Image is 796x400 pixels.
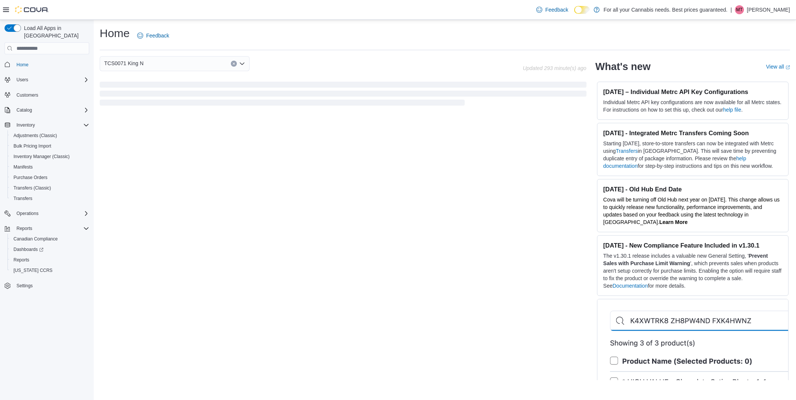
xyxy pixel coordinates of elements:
a: Feedback [533,2,571,17]
a: Transfers (Classic) [10,184,54,193]
span: Reports [13,224,89,233]
button: Settings [1,280,92,291]
p: For all your Cannabis needs. Best prices guaranteed. [603,5,727,14]
span: Operations [13,209,89,218]
button: Reports [1,223,92,234]
strong: Prevent Sales with Purchase Limit Warning [603,253,768,266]
a: help documentation [603,155,746,169]
span: [US_STATE] CCRS [13,267,52,273]
a: Adjustments (Classic) [10,131,60,140]
a: Feedback [134,28,172,43]
nav: Complex example [4,56,89,310]
span: Dashboards [10,245,89,254]
button: Inventory [13,121,38,130]
h3: [DATE] - Old Hub End Date [603,185,782,193]
a: Transfers [616,148,638,154]
div: Marko Tamas [735,5,744,14]
span: Purchase Orders [13,175,48,181]
span: Loading [100,83,587,107]
span: Washington CCRS [10,266,89,275]
span: Bulk Pricing Import [10,142,89,151]
span: MT [736,5,742,14]
span: Adjustments (Classic) [13,133,57,139]
a: Learn More [659,219,687,225]
button: Purchase Orders [7,172,92,183]
button: Operations [1,208,92,219]
span: Feedback [146,32,169,39]
span: Canadian Compliance [13,236,58,242]
h3: [DATE] - Integrated Metrc Transfers Coming Soon [603,129,782,137]
button: Catalog [13,106,35,115]
span: Settings [16,283,33,289]
span: Load All Apps in [GEOGRAPHIC_DATA] [21,24,89,39]
a: Transfers [10,194,35,203]
span: Transfers (Classic) [13,185,51,191]
span: Settings [13,281,89,290]
button: Reports [7,255,92,265]
button: [US_STATE] CCRS [7,265,92,276]
span: Manifests [13,164,33,170]
span: Inventory [13,121,89,130]
span: Canadian Compliance [10,234,89,243]
button: Clear input [231,61,237,67]
a: Settings [13,281,36,290]
span: Users [13,75,89,84]
button: Inventory Manager (Classic) [7,151,92,162]
button: Users [13,75,31,84]
button: Users [1,75,92,85]
button: Manifests [7,162,92,172]
p: | [730,5,732,14]
h3: [DATE] – Individual Metrc API Key Configurations [603,88,782,96]
span: Catalog [16,107,32,113]
p: Individual Metrc API key configurations are now available for all Metrc states. For instructions ... [603,99,782,113]
p: The v1.30.1 release includes a valuable new General Setting, ' ', which prevents sales when produ... [603,252,782,290]
button: Transfers (Classic) [7,183,92,193]
span: Adjustments (Classic) [10,131,89,140]
span: Inventory [16,122,35,128]
button: Inventory [1,120,92,130]
a: Dashboards [10,245,46,254]
span: TCS0071 King N [104,59,144,68]
button: Customers [1,90,92,100]
span: Purchase Orders [10,173,89,182]
span: Cova will be turning off Old Hub next year on [DATE]. This change allows us to quickly release ne... [603,197,780,225]
a: Dashboards [7,244,92,255]
a: Reports [10,255,32,264]
span: Reports [13,257,29,263]
a: Canadian Compliance [10,234,61,243]
span: Customers [16,92,38,98]
span: Inventory Manager (Classic) [10,152,89,161]
a: [US_STATE] CCRS [10,266,55,275]
span: Home [16,62,28,68]
button: Catalog [1,105,92,115]
span: Feedback [545,6,568,13]
span: Users [16,77,28,83]
span: Bulk Pricing Import [13,143,51,149]
p: Starting [DATE], store-to-store transfers can now be integrated with Metrc using in [GEOGRAPHIC_D... [603,140,782,170]
svg: External link [786,65,790,70]
button: Reports [13,224,35,233]
button: Operations [13,209,42,218]
a: Inventory Manager (Classic) [10,152,73,161]
a: View allExternal link [766,64,790,70]
span: Transfers (Classic) [10,184,89,193]
button: Transfers [7,193,92,204]
span: Dashboards [13,246,43,252]
span: Catalog [13,106,89,115]
a: help file [723,107,741,113]
input: Dark Mode [574,6,590,14]
span: Manifests [10,163,89,172]
a: Documentation [613,283,648,289]
span: Transfers [10,194,89,203]
h2: What's new [596,61,651,73]
a: Customers [13,91,41,100]
a: Manifests [10,163,36,172]
span: Inventory Manager (Classic) [13,154,70,160]
span: Reports [10,255,89,264]
a: Home [13,60,31,69]
span: Transfers [13,196,32,201]
span: Home [13,60,89,69]
h1: Home [100,26,130,41]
